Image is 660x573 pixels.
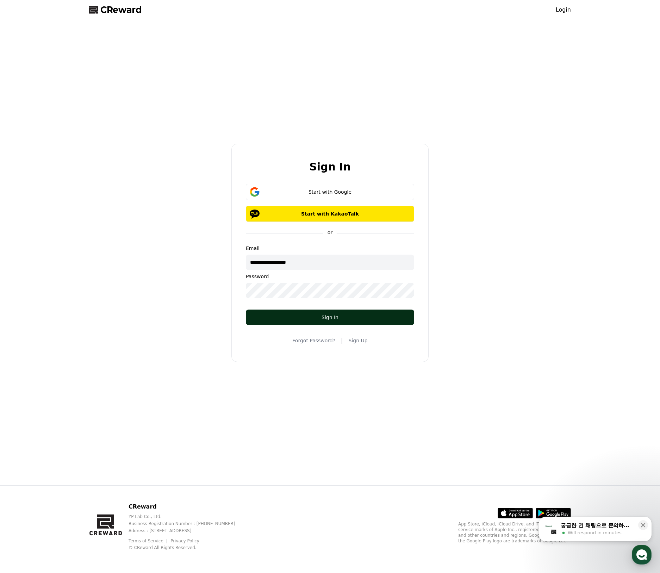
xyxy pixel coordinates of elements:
span: Home [18,234,30,239]
a: Forgot Password? [292,337,335,344]
div: Start with Google [256,188,404,195]
button: Start with Google [246,184,414,200]
h2: Sign In [309,161,351,173]
p: App Store, iCloud, iCloud Drive, and iTunes Store are service marks of Apple Inc., registered in ... [458,521,571,544]
p: Address : [STREET_ADDRESS] [129,528,247,534]
span: Messages [58,234,79,240]
p: CReward [129,503,247,511]
p: © CReward All Rights Reserved. [129,545,247,550]
span: Settings [104,234,122,239]
span: | [341,336,343,345]
a: Sign Up [349,337,368,344]
button: Start with KakaoTalk [246,206,414,222]
a: Privacy Policy [170,538,199,543]
a: Login [556,6,571,14]
p: Start with KakaoTalk [256,210,404,217]
button: Sign In [246,310,414,325]
a: Home [2,223,46,241]
p: Business Registration Number : [PHONE_NUMBER] [129,521,247,527]
p: YP Lab Co., Ltd. [129,514,247,519]
a: Settings [91,223,135,241]
span: CReward [100,4,142,15]
p: Password [246,273,414,280]
a: Messages [46,223,91,241]
a: Terms of Service [129,538,169,543]
p: or [323,229,337,236]
a: CReward [89,4,142,15]
div: Sign In [260,314,400,321]
p: Email [246,245,414,252]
